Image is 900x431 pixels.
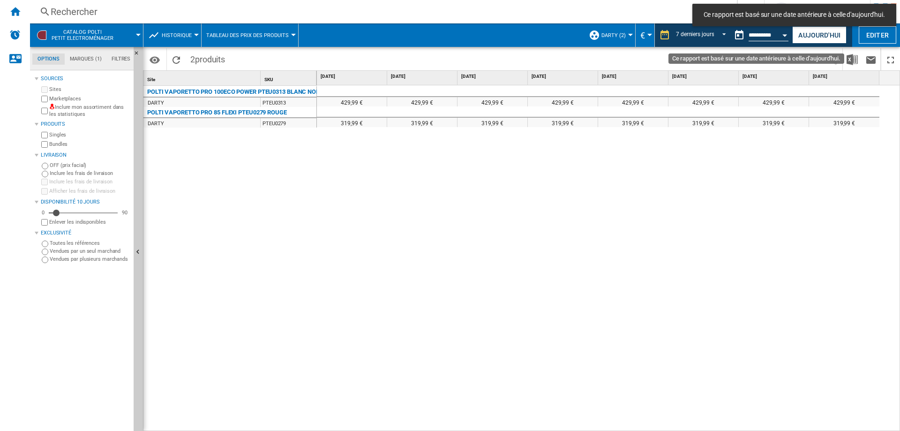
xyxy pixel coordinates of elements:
div: 319,99 € [317,118,387,127]
label: Sites [49,86,130,93]
input: Afficher les frais de livraison [41,188,48,195]
div: Site Sort None [145,71,260,85]
span: Ce rapport est basé sur une date antérieure à celle d'aujourd'hui. [701,10,888,20]
span: 2 [186,48,230,68]
span: CATALOG POLTI:Petit electroménager [52,29,113,41]
label: Singles [49,131,130,138]
span: [DATE] [532,73,596,80]
div: [DATE] [600,71,668,83]
input: Vendues par un seul marchand [42,249,48,255]
label: Afficher les frais de livraison [49,188,130,195]
input: Bundles [41,141,48,148]
div: POLTI VAPORETTO PRO 100ECO POWER PTEU0313 BLANC NOIR [147,86,317,98]
button: Options [145,51,164,68]
button: Plein écran [881,48,900,70]
div: Sort None [145,71,260,85]
input: Sites [41,86,48,93]
button: € [640,23,650,47]
div: 429,99 € [317,97,387,106]
span: [DATE] [321,73,385,80]
div: [DATE] [389,71,457,83]
span: [DATE] [602,73,666,80]
div: 7 derniers jours [676,31,714,38]
input: Marketplaces [41,96,48,102]
button: md-calendar [730,26,749,45]
div: Livraison [41,151,130,159]
div: SKU Sort None [262,71,316,85]
button: Open calendar [777,25,794,42]
input: Vendues par plusieurs marchands [42,257,48,263]
div: DARTY (2) [589,23,630,47]
div: 319,99 € [668,118,738,127]
div: Sources [41,75,130,83]
span: SKU [264,77,273,82]
md-tab-item: Marques (1) [65,53,106,65]
div: Rechercher [51,5,712,18]
md-tab-item: Options [32,53,65,65]
md-tab-item: Filtres [106,53,135,65]
div: 429,99 € [457,97,527,106]
input: Toutes les références [42,241,48,247]
span: [DATE] [461,73,525,80]
img: excel-24x24.png [847,54,858,65]
md-select: REPORTS.WIZARD.STEPS.REPORT.STEPS.REPORT_OPTIONS.PERIOD: 7 derniers jours [675,28,730,43]
md-slider: Disponibilité [49,208,118,218]
button: Télécharger au format Excel [843,48,862,70]
div: Historique [148,23,196,47]
div: 429,99 € [739,97,809,106]
div: DARTY [148,119,164,129]
span: [DATE] [391,73,455,80]
span: [DATE] [813,73,877,80]
div: [DATE] [530,71,598,83]
input: Inclure mon assortiment dans les statistiques [41,105,48,117]
div: 429,99 € [668,97,738,106]
input: Inclure les frais de livraison [41,179,48,185]
div: 90 [120,209,130,216]
md-menu: Currency [636,23,655,47]
div: 0 [39,209,47,216]
button: Recharger [167,48,186,70]
button: Historique [162,23,196,47]
div: 319,99 € [387,118,457,127]
label: Bundles [49,141,130,148]
label: Vendues par un seul marchand [50,248,130,255]
label: Inclure les frais de livraison [49,178,130,185]
div: 429,99 € [387,97,457,106]
div: 429,99 € [809,97,879,106]
div: 319,99 € [809,118,879,127]
input: OFF (prix facial) [42,163,48,169]
button: Masquer [134,47,145,64]
button: Envoyer ce rapport par email [862,48,880,70]
label: Vendues par plusieurs marchands [50,256,130,263]
label: Marketplaces [49,95,130,102]
button: CATALOG POLTIPetit electroménager [52,23,123,47]
label: OFF (prix facial) [50,162,130,169]
img: alerts-logo.svg [9,29,21,40]
div: [DATE] [670,71,738,83]
div: Exclusivité [41,229,130,237]
label: Inclure les frais de livraison [50,170,130,177]
button: Partager ce bookmark avec d'autres [824,48,842,70]
div: PTEU0313 [261,98,316,107]
div: Disponibilité 10 Jours [41,198,130,206]
span: DARTY (2) [601,32,626,38]
label: Inclure mon assortiment dans les statistiques [49,104,130,118]
span: [DATE] [742,73,807,80]
div: Tableau des prix des produits [206,23,293,47]
span: [DATE] [672,73,736,80]
input: Afficher les frais de livraison [41,219,48,226]
div: Sort None [262,71,316,85]
label: Enlever les indisponibles [49,219,130,226]
div: Ce rapport est basé sur une date antérieure à celle d'aujourd'hui. [730,23,790,47]
div: 319,99 € [457,118,527,127]
div: 429,99 € [528,97,598,106]
div: DARTY [148,98,164,108]
input: Inclure les frais de livraison [42,171,48,177]
div: [DATE] [319,71,387,83]
div: 319,99 € [739,118,809,127]
button: Aujourd'hui [792,26,847,44]
button: Editer [859,26,896,44]
div: POLTI VAPORETTO PRO 85 FLEXI PTEU0279 ROUGE [147,107,287,118]
span: Site [147,77,155,82]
